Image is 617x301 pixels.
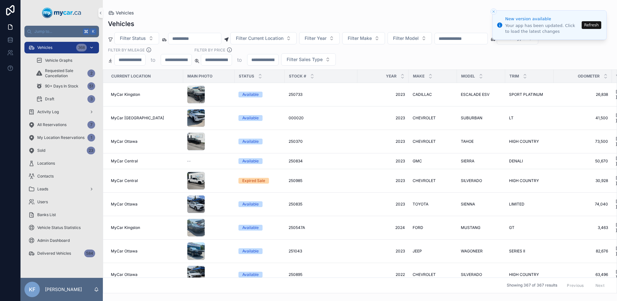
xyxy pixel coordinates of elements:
[505,16,580,22] div: New version available
[37,199,48,205] span: Users
[289,139,303,144] span: 250370
[238,248,281,254] a: Available
[509,178,539,183] span: HIGH COUNTRY
[558,139,608,144] span: 73,500
[87,121,95,129] div: 7
[558,249,608,254] a: 82,676
[461,202,475,207] span: SIENNA
[238,225,281,231] a: Available
[238,92,281,97] a: Available
[32,55,99,66] a: Vehicle Graphs
[413,225,423,230] span: FORD
[24,170,99,182] a: Contacts
[289,159,353,164] a: 250834
[558,178,608,183] a: 30,928
[116,10,134,16] span: Vehicles
[413,139,436,144] span: CHEVROLET
[289,178,353,183] a: 250985
[461,139,474,144] span: TAHOE
[348,35,372,41] span: Filter Make
[509,249,550,254] a: SERIES II
[45,286,82,293] p: [PERSON_NAME]
[108,10,134,16] a: Vehicles
[361,178,405,183] a: 2023
[289,249,353,254] a: 251043
[558,115,608,121] a: 41,500
[24,106,99,118] a: Activity Log
[230,32,297,44] button: Select Button
[558,159,608,164] a: 50,670
[509,159,523,164] span: DENALI
[242,158,259,164] div: Available
[413,202,453,207] a: TOYOTA
[461,159,474,164] span: SIERRA
[21,37,103,268] div: scrollable content
[45,84,78,89] span: 90+ Days In Stock
[24,42,99,53] a: Vehicles368
[24,248,99,259] a: Delivered Vehicles584
[289,92,353,97] a: 250733
[24,145,99,156] a: Sold23
[413,74,425,79] span: Make
[299,32,340,44] button: Select Button
[289,74,306,79] span: Stock #
[91,29,96,34] span: K
[111,159,179,164] a: MyCar Central
[509,202,550,207] a: LIMITED
[558,202,608,207] a: 74,040
[111,159,138,164] span: MyCar Central
[108,19,134,28] h1: Vehicles
[509,272,550,277] a: HIGH COUNTRY
[289,202,302,207] span: 250835
[461,139,501,144] a: TAHOE
[461,115,501,121] a: SUBURBAN
[111,74,151,79] span: Current Location
[393,35,419,41] span: Filter Model
[32,80,99,92] a: 90+ Days In Stock51
[76,44,87,51] div: 368
[361,92,405,97] a: 2023
[413,249,453,254] a: JEEP
[361,249,405,254] a: 2023
[24,196,99,208] a: Users
[111,115,179,121] a: MyCar [GEOGRAPHIC_DATA]
[509,225,550,230] a: GT
[236,35,283,41] span: Filter Current Location
[578,74,600,79] span: Odometer
[413,272,453,277] a: CHEVROLET
[242,92,259,97] div: Available
[509,115,514,121] span: LT
[289,178,302,183] span: 250985
[289,159,303,164] span: 250834
[386,74,397,79] span: Year
[237,56,242,64] p: to
[361,225,405,230] a: 2024
[461,225,501,230] a: MUSTANG
[558,272,608,277] a: 63,496
[361,159,405,164] a: 2023
[361,202,405,207] a: 2023
[558,92,608,97] span: 26,838
[413,92,453,97] a: CADILLAC
[45,96,54,102] span: Draft
[37,135,85,140] span: My Location Reservations
[24,222,99,233] a: Vehicle Status Statistics
[37,109,59,114] span: Activity Log
[37,251,71,256] span: Delivered Vehicles
[388,32,432,44] button: Select Button
[582,21,601,29] button: Refresh
[558,225,608,230] span: 3,463
[29,286,35,293] span: KF
[413,178,436,183] span: CHEVROLET
[413,178,453,183] a: CHEVROLET
[289,272,302,277] span: 250895
[45,68,85,78] span: Requested Sale Cancellation
[289,115,353,121] a: 000020
[111,139,138,144] span: MyCar Ottawa
[24,119,99,131] a: All Reservations7
[413,159,422,164] span: GMC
